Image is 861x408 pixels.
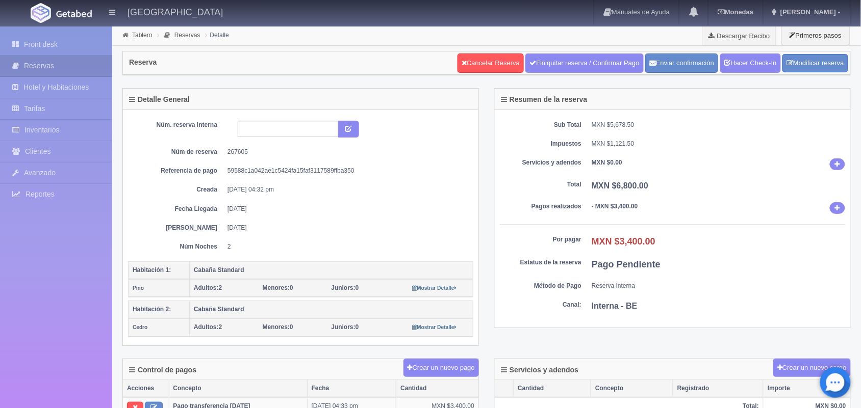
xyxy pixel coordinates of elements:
b: Pago Pendiente [592,259,661,269]
h4: Control de pagos [129,366,196,374]
th: Cabaña Standard [190,301,473,319]
small: Mostrar Detalle [412,285,457,291]
a: Hacer Check-In [720,53,781,73]
dt: Método de Pago [500,282,581,290]
dt: Núm. reserva interna [136,121,217,129]
th: Importe [764,380,850,397]
span: 0 [332,323,359,331]
li: Detalle [203,30,232,40]
button: Enviar confirmación [645,53,718,73]
dt: Fecha Llegada [136,205,217,213]
dt: Referencia de pago [136,167,217,175]
dt: Núm Noches [136,242,217,251]
dt: Pagos realizados [500,202,581,211]
strong: Adultos: [194,284,219,291]
th: Concepto [591,380,673,397]
a: Mostrar Detalle [412,284,457,291]
button: Primeros pasos [781,25,850,45]
img: Getabed [31,3,51,23]
a: Tablero [132,32,152,39]
dd: [DATE] 04:32 pm [227,185,466,194]
h4: Resumen de la reserva [501,96,588,103]
dt: Impuestos [500,140,581,148]
th: Cantidad [514,380,591,397]
th: Registrado [673,380,764,397]
b: MXN $0.00 [592,159,622,166]
th: Fecha [307,380,396,397]
a: Modificar reserva [782,54,848,73]
a: Mostrar Detalle [412,323,457,331]
strong: Juniors: [332,284,356,291]
dt: [PERSON_NAME] [136,224,217,232]
dd: [DATE] [227,224,466,232]
b: Habitación 1: [133,266,171,274]
a: Finiquitar reserva / Confirmar Pago [525,53,643,73]
dt: Total [500,180,581,189]
span: 0 [332,284,359,291]
button: Crear un nuevo cargo [773,359,851,377]
dt: Canal: [500,301,581,309]
h4: [GEOGRAPHIC_DATA] [128,5,223,18]
strong: Menores: [263,284,290,291]
b: Monedas [718,8,753,16]
strong: Adultos: [194,323,219,331]
dt: Núm de reserva [136,148,217,156]
dd: 2 [227,242,466,251]
span: 0 [263,323,293,331]
small: Pino [133,285,144,291]
dt: Por pagar [500,235,581,244]
dd: MXN $5,678.50 [592,121,845,129]
a: Descargar Recibo [703,25,776,46]
th: Acciones [123,380,169,397]
th: Cabaña Standard [190,261,473,279]
b: Habitación 2: [133,306,171,313]
dt: Estatus de la reserva [500,258,581,267]
dd: 59588c1a042ae1c5424fa15faf3117589ffba350 [227,167,466,175]
span: 2 [194,284,222,291]
span: [PERSON_NAME] [778,8,836,16]
b: Interna - BE [592,302,638,310]
b: - MXN $3,400.00 [592,203,638,210]
img: Getabed [56,10,92,17]
dd: 267605 [227,148,466,156]
strong: Juniors: [332,323,356,331]
small: Cedro [133,324,147,330]
button: Crear un nuevo pago [403,359,479,377]
small: Mostrar Detalle [412,324,457,330]
b: MXN $6,800.00 [592,181,648,190]
th: Concepto [169,380,307,397]
h4: Detalle General [129,96,190,103]
dd: [DATE] [227,205,466,213]
th: Cantidad [396,380,478,397]
h4: Servicios y adendos [501,366,578,374]
span: 2 [194,323,222,331]
dd: Reserva Interna [592,282,845,290]
dd: MXN $1,121.50 [592,140,845,148]
span: 0 [263,284,293,291]
a: Reservas [174,32,200,39]
h4: Reserva [129,59,157,66]
dt: Servicios y adendos [500,158,581,167]
strong: Menores: [263,323,290,331]
a: Cancelar Reserva [458,53,524,73]
dt: Creada [136,185,217,194]
b: MXN $3,400.00 [592,236,655,247]
dt: Sub Total [500,121,581,129]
